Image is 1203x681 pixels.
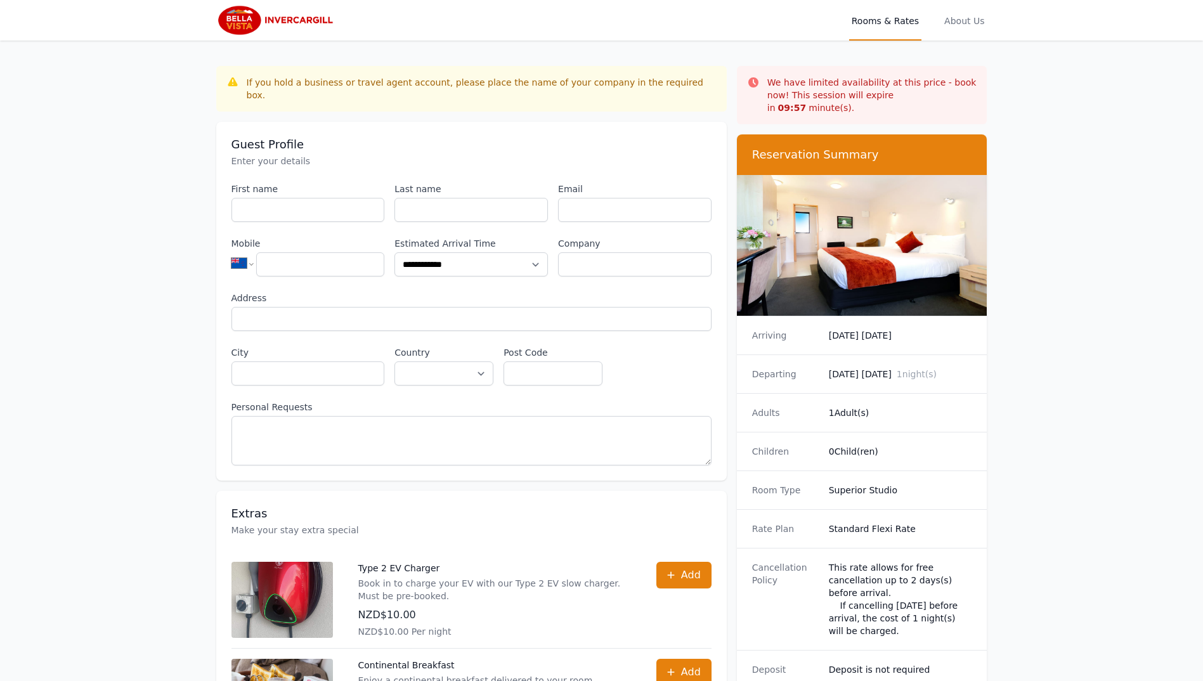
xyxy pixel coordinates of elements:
p: Book in to charge your EV with our Type 2 EV slow charger. Must be pre-booked. [358,577,631,602]
p: Make your stay extra special [231,524,712,536]
h3: Extras [231,506,712,521]
dt: Departing [752,368,819,380]
p: Enter your details [231,155,712,167]
dt: Rate Plan [752,522,819,535]
dt: Arriving [752,329,819,342]
label: Estimated Arrival Time [394,237,548,250]
span: Add [681,567,701,583]
p: NZD$10.00 Per night [358,625,631,638]
label: Company [558,237,712,250]
dt: Children [752,445,819,458]
span: 1 night(s) [897,369,937,379]
dt: Room Type [752,484,819,496]
label: Personal Requests [231,401,712,413]
img: Superior Studio [737,175,987,316]
h3: Reservation Summary [752,147,972,162]
button: Add [656,562,712,588]
dd: 0 Child(ren) [829,445,972,458]
dd: 1 Adult(s) [829,406,972,419]
label: Last name [394,183,548,195]
label: Mobile [231,237,385,250]
dd: [DATE] [DATE] [829,368,972,380]
label: Email [558,183,712,195]
dd: Deposit is not required [829,663,972,676]
strong: 09 : 57 [778,103,807,113]
div: If you hold a business or travel agent account, please place the name of your company in the requ... [247,76,717,101]
label: First name [231,183,385,195]
p: NZD$10.00 [358,607,631,623]
dt: Deposit [752,663,819,676]
dd: [DATE] [DATE] [829,329,972,342]
dd: Superior Studio [829,484,972,496]
div: This rate allows for free cancellation up to 2 days(s) before arrival. If cancelling [DATE] befor... [829,561,972,637]
p: We have limited availability at this price - book now! This session will expire in minute(s). [767,76,977,114]
img: Type 2 EV Charger [231,562,333,638]
span: Add [681,665,701,680]
label: Country [394,346,493,359]
h3: Guest Profile [231,137,712,152]
dd: Standard Flexi Rate [829,522,972,535]
img: Bella Vista Invercargill [216,5,338,36]
dt: Adults [752,406,819,419]
dt: Cancellation Policy [752,561,819,637]
label: Post Code [504,346,602,359]
p: Type 2 EV Charger [358,562,631,574]
label: Address [231,292,712,304]
p: Continental Breakfast [358,659,595,671]
label: City [231,346,385,359]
